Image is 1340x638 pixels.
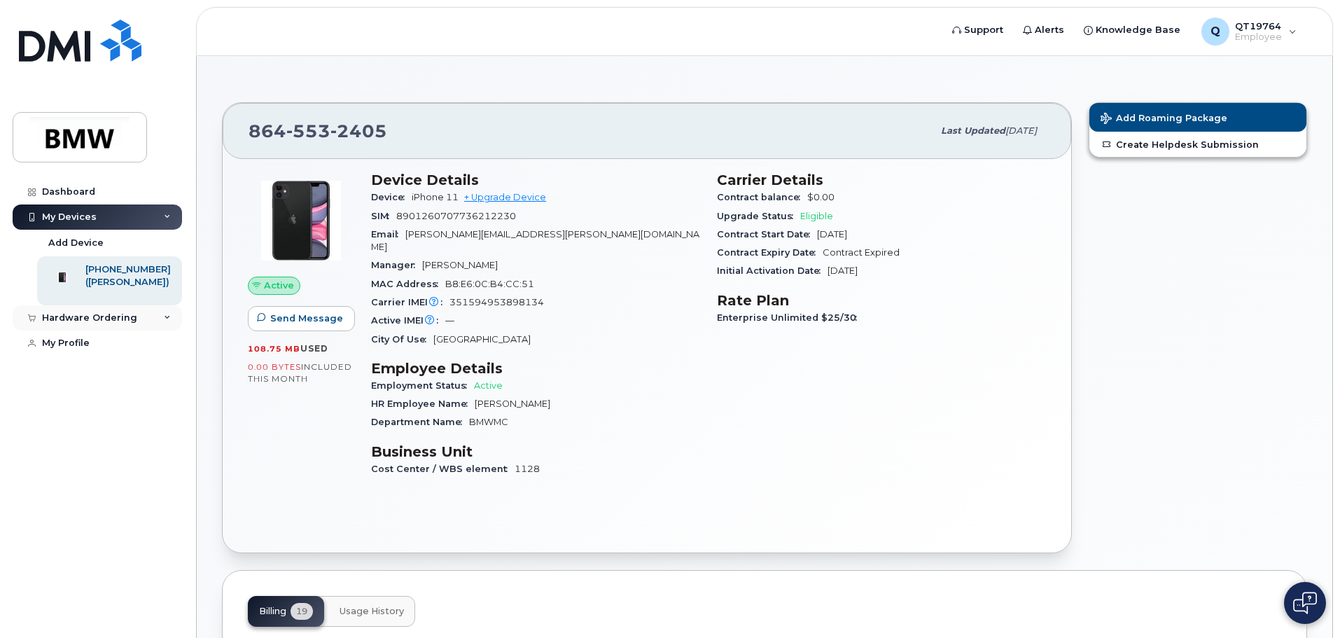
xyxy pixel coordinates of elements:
span: [PERSON_NAME][EMAIL_ADDRESS][PERSON_NAME][DOMAIN_NAME] [371,229,699,252]
h3: Employee Details [371,360,700,377]
a: + Upgrade Device [464,192,546,202]
span: [GEOGRAPHIC_DATA] [433,334,531,345]
span: MAC Address [371,279,445,289]
span: Contract Expired [823,247,900,258]
span: Last updated [941,125,1005,136]
h3: Rate Plan [717,292,1046,309]
span: [PERSON_NAME] [422,260,498,270]
span: Carrier IMEI [371,297,449,307]
span: 553 [286,120,330,141]
h3: Business Unit [371,443,700,460]
h3: Device Details [371,172,700,188]
span: 864 [249,120,387,141]
span: Eligible [800,211,833,221]
span: Employment Status [371,380,474,391]
span: Add Roaming Package [1101,113,1227,126]
span: [DATE] [1005,125,1037,136]
span: 2405 [330,120,387,141]
span: 108.75 MB [248,344,300,354]
span: BMWMC [469,417,508,427]
span: [DATE] [828,265,858,276]
span: Initial Activation Date [717,265,828,276]
span: Usage History [340,606,404,617]
img: iPhone_11.jpg [259,179,343,263]
span: Active IMEI [371,315,445,326]
span: HR Employee Name [371,398,475,409]
img: Open chat [1293,592,1317,614]
span: Contract Start Date [717,229,817,240]
span: Active [474,380,503,391]
span: Contract Expiry Date [717,247,823,258]
h3: Carrier Details [717,172,1046,188]
span: [DATE] [817,229,847,240]
span: Cost Center / WBS element [371,464,515,474]
span: Active [264,279,294,292]
span: 0.00 Bytes [248,362,301,372]
span: City Of Use [371,334,433,345]
span: iPhone 11 [412,192,459,202]
span: Manager [371,260,422,270]
span: used [300,343,328,354]
span: 1128 [515,464,540,474]
span: Device [371,192,412,202]
button: Add Roaming Package [1089,103,1306,132]
span: B8:E6:0C:B4:CC:51 [445,279,534,289]
span: Send Message [270,312,343,325]
span: Contract balance [717,192,807,202]
button: Send Message [248,306,355,331]
span: — [445,315,454,326]
span: 351594953898134 [449,297,544,307]
span: $0.00 [807,192,835,202]
span: Department Name [371,417,469,427]
span: Enterprise Unlimited $25/30 [717,312,864,323]
span: [PERSON_NAME] [475,398,550,409]
span: Upgrade Status [717,211,800,221]
span: SIM [371,211,396,221]
span: Email [371,229,405,240]
span: 8901260707736212230 [396,211,516,221]
a: Create Helpdesk Submission [1089,132,1306,157]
